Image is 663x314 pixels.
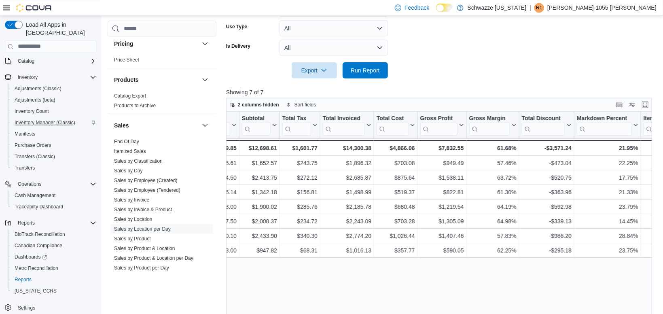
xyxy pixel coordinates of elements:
input: Dark Mode [436,3,453,12]
div: Total Discount [522,114,565,135]
button: Canadian Compliance [8,240,100,251]
button: Inventory [2,72,100,83]
div: -$295.18 [522,245,572,255]
span: Dashboards [11,252,96,262]
div: 21.33% [577,187,638,197]
div: $1,219.54 [420,202,464,211]
div: Gross Sales [193,114,230,122]
span: Operations [15,179,96,189]
a: Sales by Day [114,168,143,173]
img: Cova [16,4,53,12]
button: Manifests [8,128,100,140]
a: Inventory Count [11,106,52,116]
span: Metrc Reconciliation [15,265,58,272]
a: Adjustments (beta) [11,95,59,105]
span: Adjustments (Classic) [11,84,96,93]
div: -$592.98 [522,202,572,211]
span: Sales by Product & Location [114,245,175,251]
span: [US_STATE] CCRS [15,288,57,294]
button: Total Invoiced [323,114,371,135]
span: Metrc Reconciliation [11,263,96,273]
button: All [280,20,388,36]
a: Traceabilty Dashboard [11,202,66,212]
p: Schwazze [US_STATE] [468,3,527,13]
button: Keyboard shortcuts [614,100,624,109]
button: Products [200,74,210,84]
div: 62.25% [469,245,517,255]
div: 14.45% [577,216,638,226]
div: $1,498.99 [323,187,371,197]
h3: Sales [114,121,129,129]
div: Subtotal [242,114,271,135]
div: Gross Margin [469,114,510,135]
a: Catalog Export [114,93,146,98]
div: $1,407.46 [420,231,464,240]
div: $822.81 [420,187,464,197]
a: Canadian Compliance [11,241,66,250]
div: 23.75% [577,245,638,255]
div: $1,243.00 [193,245,237,255]
button: Display options [627,100,637,109]
span: Cash Management [11,191,96,200]
span: Sales by Employee (Tendered) [114,187,180,193]
div: $2,185.78 [323,202,371,211]
button: BioTrack Reconciliation [8,229,100,240]
div: $590.05 [420,245,464,255]
button: Total Discount [522,114,572,135]
div: $1,896.32 [323,158,371,168]
button: Inventory [15,72,41,82]
span: Sales by Employee (Created) [114,177,178,183]
div: Gross Sales [193,114,230,135]
div: $1,016.13 [323,245,371,255]
label: Is Delivery [226,42,250,49]
button: Metrc Reconciliation [8,263,100,274]
button: Gross Profit [420,114,464,135]
div: $234.72 [282,216,318,226]
span: Sort fields [294,101,316,108]
div: 61.68% [469,143,517,153]
a: Purchase Orders [11,140,55,150]
a: Manifests [11,129,38,139]
button: Markdown Percent [577,114,638,135]
a: BioTrack Reconciliation [11,229,68,239]
p: Showing 7 of 7 [226,88,657,96]
button: Sales [200,120,210,130]
span: Sales by Classification [114,157,163,164]
div: 61.30% [469,187,517,197]
a: Dashboards [8,251,100,263]
div: $1,706.14 [193,187,237,197]
span: Inventory [15,72,96,82]
span: Sales by Invoice & Product [114,206,172,212]
span: Load All Apps in [GEOGRAPHIC_DATA] [23,21,96,37]
span: Adjustments (beta) [11,95,96,105]
span: Inventory Manager (Classic) [15,119,75,126]
span: Operations [18,181,42,187]
span: Adjustments (beta) [15,97,55,103]
button: Inventory Manager (Classic) [8,117,100,128]
button: Inventory Count [8,106,100,117]
button: Operations [2,178,100,190]
span: BioTrack Reconciliation [11,229,96,239]
span: Reports [15,276,32,283]
div: $949.49 [420,158,464,168]
div: Total Invoiced [323,114,365,135]
div: $947.82 [242,245,277,255]
button: Total Tax [282,114,318,135]
span: Catalog Export [114,92,146,99]
div: -$339.13 [522,216,572,226]
span: Inventory Count [15,108,49,115]
div: $285.76 [282,202,318,211]
div: $1,900.02 [242,202,277,211]
div: -$3,571.24 [522,143,572,153]
button: Pricing [114,39,199,47]
a: End Of Day [114,138,139,144]
div: $2,243.09 [323,216,371,226]
div: $1,342.18 [242,187,277,197]
div: $1,538.11 [420,172,464,182]
div: $703.08 [377,158,415,168]
div: 57.83% [469,231,517,240]
button: Transfers [8,162,100,174]
div: $2,008.37 [242,216,277,226]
